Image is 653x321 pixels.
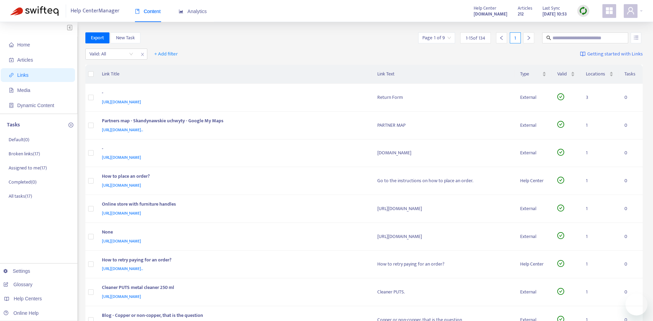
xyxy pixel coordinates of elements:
[552,65,580,84] th: Valid
[546,35,551,40] span: search
[557,232,564,239] span: check-circle
[557,149,564,156] span: check-circle
[9,58,14,62] span: account-book
[580,251,619,279] td: 1
[9,150,40,157] p: Broken links ( 17 )
[557,70,569,78] span: Valid
[102,200,364,209] div: Online store with furniture handles
[135,9,140,14] span: book
[138,50,147,59] span: close
[526,35,531,40] span: right
[557,93,564,100] span: check-circle
[102,238,141,245] span: [URL][DOMAIN_NAME]
[377,149,509,157] div: [DOMAIN_NAME]
[102,210,141,217] span: [URL][DOMAIN_NAME]
[474,4,496,12] span: Help Center
[520,70,541,78] span: Type
[510,32,521,43] div: 1
[520,122,546,129] div: External
[9,178,36,186] p: Completed ( 0 )
[102,284,364,293] div: Cleaner PUTS metal cleaner 250 ml
[3,310,39,316] a: Online Help
[377,122,509,129] div: PARTNER MAP
[580,139,619,167] td: 1
[518,4,532,12] span: Articles
[557,205,564,211] span: check-circle
[3,282,32,287] a: Glossary
[520,205,546,213] div: External
[377,177,509,185] div: Go to the instructions on how to place an order.
[619,167,643,195] td: 0
[580,49,643,60] a: Getting started with Links
[102,99,141,105] span: [URL][DOMAIN_NAME]
[631,32,641,43] button: unordered-list
[17,87,30,93] span: Media
[96,65,372,84] th: Link Title
[110,32,140,43] button: New Task
[17,103,54,108] span: Dynamic Content
[520,288,546,296] div: External
[619,139,643,167] td: 0
[520,177,546,185] div: Help Center
[377,260,509,268] div: How to retry paying for an order?
[149,49,183,60] button: + Add filter
[9,73,14,77] span: link
[9,88,14,93] span: file-image
[102,228,364,237] div: None
[625,293,647,315] iframe: Przycisk umożliwiający otwarcie okna komunikatora
[102,89,364,98] div: -
[580,223,619,251] td: 1
[619,195,643,223] td: 0
[85,32,109,43] button: Export
[102,312,364,321] div: Blog - Copper or non-copper, that is the question
[518,10,524,18] strong: 212
[7,121,20,129] p: Tasks
[579,7,588,15] img: sync.dc5367851b00ba804db3.png
[619,251,643,279] td: 0
[9,136,29,143] p: Default ( 0 )
[474,10,507,18] a: [DOMAIN_NAME]
[102,293,141,300] span: [URL][DOMAIN_NAME]
[520,233,546,240] div: External
[102,126,143,133] span: [URL][DOMAIN_NAME]..
[587,50,643,58] span: Getting started with Links
[9,193,32,200] p: All tasks ( 17 )
[619,65,643,84] th: Tasks
[557,260,564,267] span: check-circle
[557,121,564,128] span: check-circle
[586,70,608,78] span: Locations
[3,268,30,274] a: Settings
[580,84,619,112] td: 3
[135,9,161,14] span: Content
[91,34,104,42] span: Export
[102,117,364,126] div: Partners map - Skandynawskie uchwyty - Google My Maps
[17,72,29,78] span: Links
[580,167,619,195] td: 1
[580,65,619,84] th: Locations
[179,9,183,14] span: area-chart
[499,35,504,40] span: left
[102,173,364,182] div: How to place an order?
[634,35,639,40] span: unordered-list
[520,260,546,268] div: Help Center
[619,112,643,139] td: 0
[515,65,552,84] th: Type
[102,145,364,154] div: -
[102,256,364,265] div: How to retry paying for an order?
[17,57,33,63] span: Articles
[10,6,59,16] img: Swifteq
[543,4,560,12] span: Last Sync
[619,223,643,251] td: 0
[557,177,564,184] span: check-circle
[154,50,178,58] span: + Add filter
[619,278,643,306] td: 0
[520,149,546,157] div: External
[102,182,141,189] span: [URL][DOMAIN_NAME]
[71,4,119,18] span: Help Center Manager
[116,34,135,42] span: New Task
[69,123,73,127] span: plus-circle
[580,51,586,57] img: image-link
[377,205,509,213] div: [URL][DOMAIN_NAME]
[377,94,509,101] div: Return Form
[179,9,207,14] span: Analytics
